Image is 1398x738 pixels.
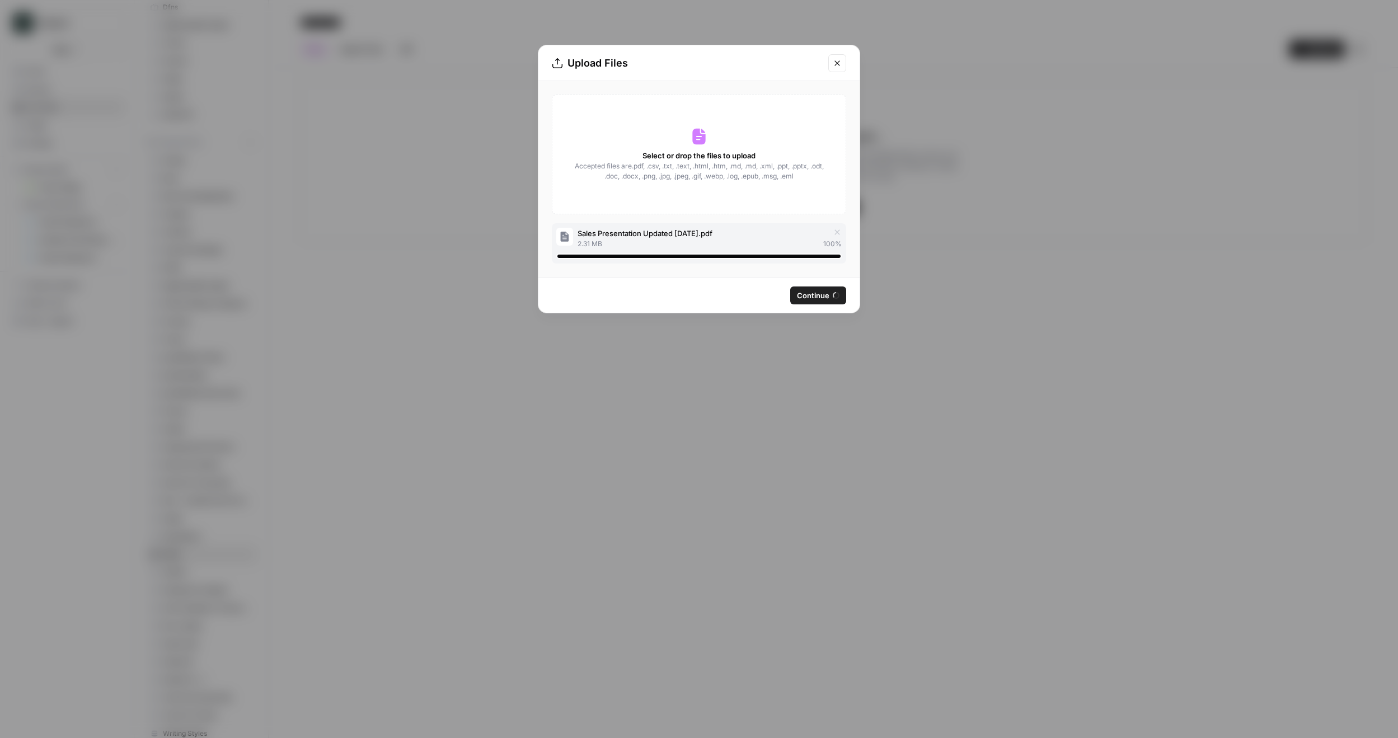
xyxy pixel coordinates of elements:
button: Continue [790,286,846,304]
span: 100 % [823,239,842,249]
span: 2.31 MB [578,239,602,249]
button: Close modal [828,54,846,72]
span: Continue [797,290,829,301]
span: Select or drop the files to upload [642,150,756,161]
div: Upload Files [552,55,822,71]
span: Accepted files are .pdf, .csv, .txt, .text, .html, .htm, .md, .md, .xml, .ppt, .pptx, .odt, .doc,... [574,161,824,181]
span: Sales Presentation Updated [DATE].pdf [578,228,712,239]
